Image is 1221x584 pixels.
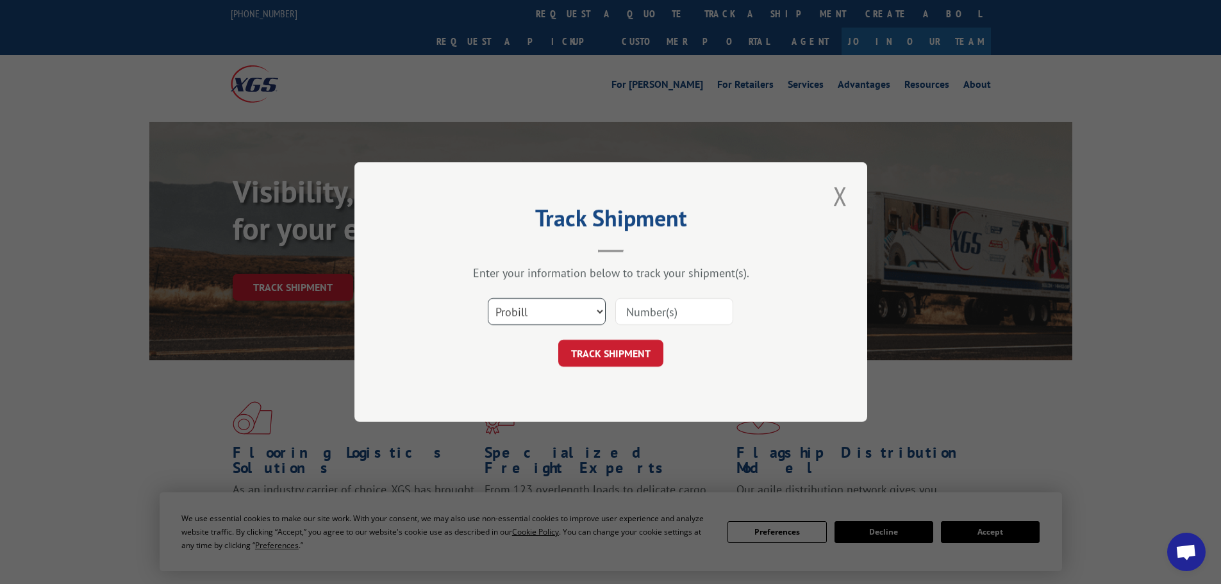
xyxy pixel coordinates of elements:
[558,340,663,367] button: TRACK SHIPMENT
[829,178,851,213] button: Close modal
[419,265,803,280] div: Enter your information below to track your shipment(s).
[419,209,803,233] h2: Track Shipment
[615,298,733,325] input: Number(s)
[1167,533,1206,571] a: Open chat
